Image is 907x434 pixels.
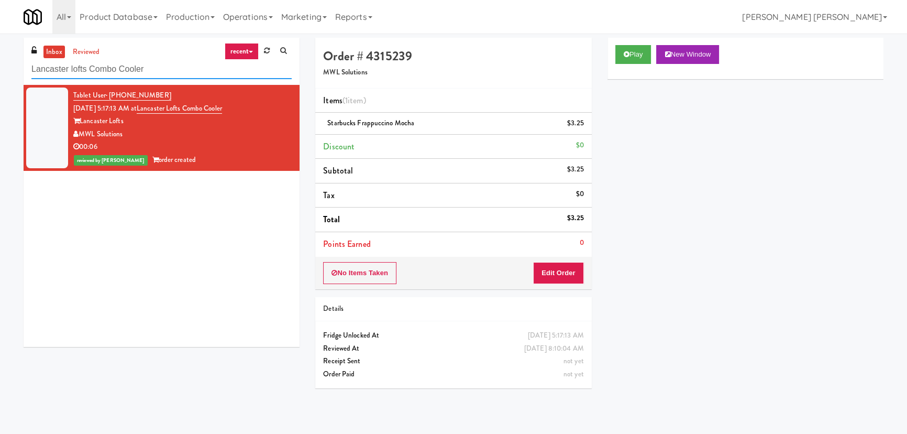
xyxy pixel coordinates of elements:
div: $3.25 [567,117,584,130]
div: $3.25 [567,212,584,225]
span: not yet [563,356,584,366]
div: Reviewed At [323,342,583,355]
li: Tablet User· [PHONE_NUMBER][DATE] 5:17:13 AM atLancaster lofts Combo CoolerLancaster LoftsMWL Sol... [24,85,300,171]
div: Order Paid [323,368,583,381]
span: not yet [563,369,584,379]
button: Play [615,45,651,64]
span: [DATE] 5:17:13 AM at [73,103,137,113]
div: Details [323,302,583,316]
a: inbox [43,46,65,59]
input: Search vision orders [31,60,292,79]
span: Points Earned [323,238,370,250]
div: $0 [576,139,583,152]
a: recent [225,43,259,60]
button: No Items Taken [323,262,396,284]
span: reviewed by [PERSON_NAME] [74,155,148,166]
div: $3.25 [567,163,584,176]
div: 00:06 [73,140,292,154]
img: Micromart [24,8,42,26]
button: Edit Order [533,262,584,284]
span: Tax [323,189,334,201]
span: (1 ) [342,94,366,106]
div: Lancaster Lofts [73,115,292,128]
span: Total [323,213,340,225]
h4: Order # 4315239 [323,49,583,63]
span: Subtotal [323,165,353,177]
div: [DATE] 5:17:13 AM [528,329,584,342]
span: Starbucks Frappuccino Mocha [327,118,414,128]
div: MWL Solutions [73,128,292,141]
a: Tablet User· [PHONE_NUMBER] [73,90,171,101]
span: order created [152,155,196,165]
div: 0 [580,236,584,249]
button: New Window [656,45,719,64]
span: Items [323,94,366,106]
h5: MWL Solutions [323,69,583,77]
div: $0 [576,188,583,201]
div: Fridge Unlocked At [323,329,583,342]
ng-pluralize: item [348,94,363,106]
a: reviewed [70,46,103,59]
a: Lancaster lofts Combo Cooler [137,103,222,114]
span: · [PHONE_NUMBER] [106,90,171,100]
div: [DATE] 8:10:04 AM [524,342,584,355]
div: Receipt Sent [323,355,583,368]
span: Discount [323,140,355,153]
